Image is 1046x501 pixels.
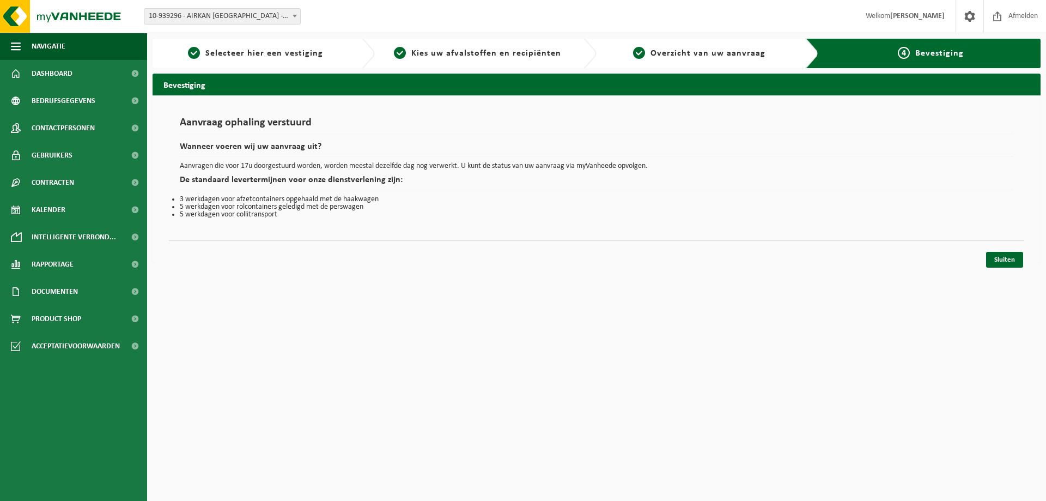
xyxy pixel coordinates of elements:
span: Acceptatievoorwaarden [32,333,120,360]
span: Navigatie [32,33,65,60]
h2: Wanneer voeren wij uw aanvraag uit? [180,142,1013,157]
a: Sluiten [986,252,1023,268]
a: 2Kies uw afvalstoffen en recipiënten [380,47,575,60]
span: Dashboard [32,60,72,87]
span: Contracten [32,169,74,196]
li: 5 werkdagen voor rolcontainers geledigd met de perswagen [180,203,1013,211]
span: 3 [633,47,645,59]
span: Kalender [32,196,65,224]
span: Intelligente verbond... [32,224,116,251]
span: 10-939296 - AIRKAN NV - OUDENAARDE [144,9,300,24]
span: Contactpersonen [32,114,95,142]
h2: De standaard levertermijnen voor onze dienstverlening zijn: [180,176,1013,190]
li: 3 werkdagen voor afzetcontainers opgehaald met de haakwagen [180,196,1013,203]
h2: Bevestiging [153,74,1041,95]
a: 1Selecteer hier een vestiging [158,47,353,60]
p: Aanvragen die voor 17u doorgestuurd worden, worden meestal dezelfde dag nog verwerkt. U kunt de s... [180,162,1013,170]
span: Selecteer hier een vestiging [205,49,323,58]
span: 4 [898,47,910,59]
span: Overzicht van uw aanvraag [650,49,765,58]
span: Bevestiging [915,49,964,58]
span: Rapportage [32,251,74,278]
strong: [PERSON_NAME] [890,12,945,20]
span: 2 [394,47,406,59]
span: Product Shop [32,305,81,333]
h1: Aanvraag ophaling verstuurd [180,117,1013,134]
span: Gebruikers [32,142,72,169]
li: 5 werkdagen voor collitransport [180,211,1013,219]
span: 1 [188,47,200,59]
span: Kies uw afvalstoffen en recipiënten [411,49,561,58]
a: 3Overzicht van uw aanvraag [602,47,797,60]
span: 10-939296 - AIRKAN NV - OUDENAARDE [144,8,301,25]
span: Bedrijfsgegevens [32,87,95,114]
span: Documenten [32,278,78,305]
